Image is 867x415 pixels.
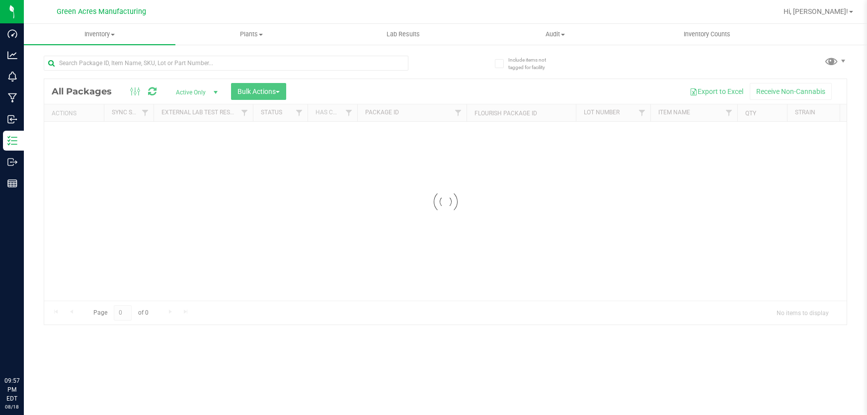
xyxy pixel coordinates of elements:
[479,24,631,45] a: Audit
[175,24,327,45] a: Plants
[7,93,17,103] inline-svg: Manufacturing
[4,403,19,411] p: 08/18
[327,24,479,45] a: Lab Results
[7,136,17,146] inline-svg: Inventory
[7,72,17,82] inline-svg: Monitoring
[176,30,326,39] span: Plants
[4,376,19,403] p: 09:57 PM EDT
[670,30,744,39] span: Inventory Counts
[44,56,408,71] input: Search Package ID, Item Name, SKU, Lot or Part Number...
[373,30,433,39] span: Lab Results
[784,7,848,15] span: Hi, [PERSON_NAME]!
[479,30,630,39] span: Audit
[508,56,558,71] span: Include items not tagged for facility
[24,24,175,45] a: Inventory
[7,157,17,167] inline-svg: Outbound
[7,178,17,188] inline-svg: Reports
[24,30,175,39] span: Inventory
[631,24,783,45] a: Inventory Counts
[7,50,17,60] inline-svg: Analytics
[57,7,146,16] span: Green Acres Manufacturing
[7,114,17,124] inline-svg: Inbound
[7,29,17,39] inline-svg: Dashboard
